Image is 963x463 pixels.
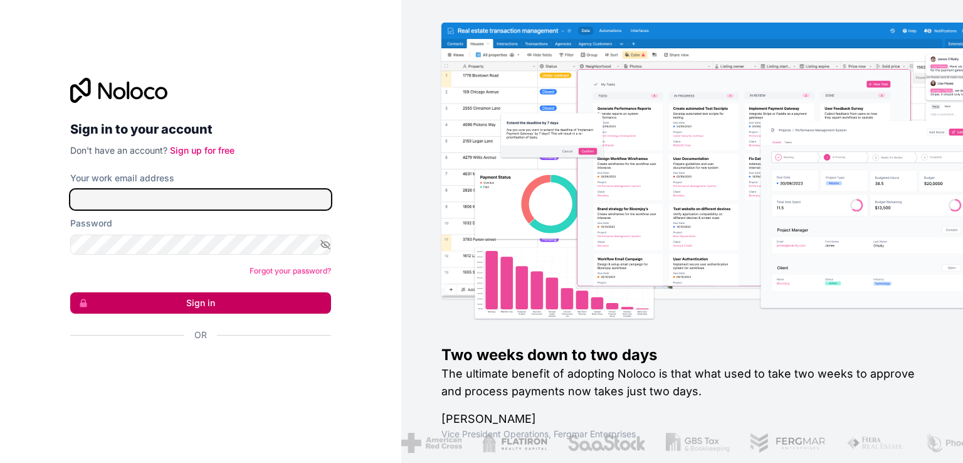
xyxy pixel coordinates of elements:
label: Password [70,217,112,230]
input: Password [70,235,331,255]
img: /assets/fergmar-CudnrXN5.png [747,433,824,453]
span: Or [194,329,207,341]
a: Sign up for free [170,145,234,156]
h1: Two weeks down to two days [441,345,923,365]
h1: [PERSON_NAME] [441,410,923,428]
h2: The ultimate benefit of adopting Noloco is that what used to take two weeks to approve and proces... [441,365,923,400]
h1: Vice President Operations , Fergmar Enterprises [441,428,923,440]
img: /assets/saastock-C6Zbiodz.png [565,433,644,453]
img: /assets/fiera-fwj2N5v4.png [844,433,903,453]
a: Forgot your password? [250,266,331,275]
img: /assets/american-red-cross-BAupjrZR.png [399,433,460,453]
input: Email address [70,189,331,210]
label: Your work email address [70,172,174,184]
h2: Sign in to your account [70,118,331,141]
span: Don't have an account? [70,145,167,156]
button: Sign in [70,292,331,314]
img: /assets/flatiron-C8eUkumj.png [480,433,545,453]
iframe: Sign in with Google Button [64,355,327,383]
img: /assets/gbstax-C-GtDUiK.png [664,433,728,453]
